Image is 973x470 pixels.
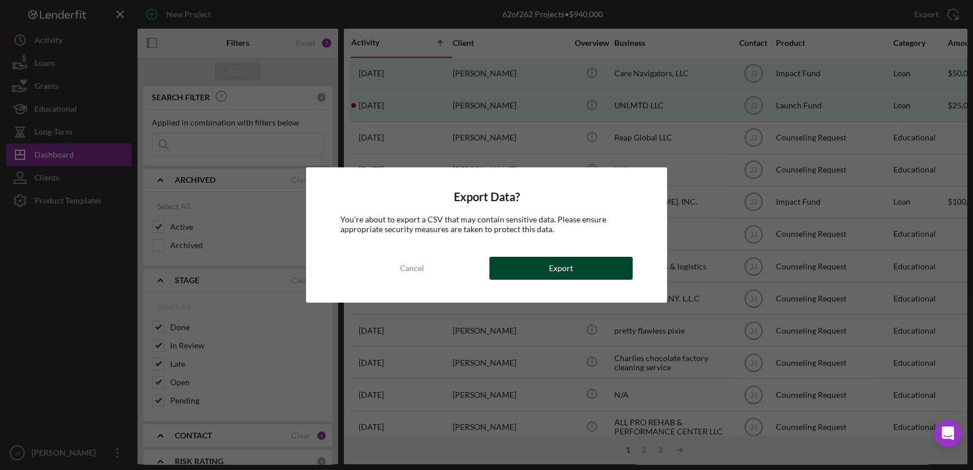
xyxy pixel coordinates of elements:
[934,420,962,447] div: Open Intercom Messenger
[340,257,484,280] button: Cancel
[340,215,632,233] div: You're about to export a CSV that may contain sensitive data. Please ensure appropriate security ...
[400,257,424,280] div: Cancel
[489,257,633,280] button: Export
[340,190,632,203] h4: Export Data?
[549,257,573,280] div: Export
